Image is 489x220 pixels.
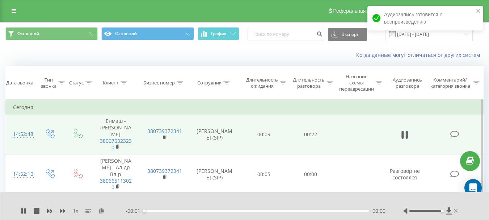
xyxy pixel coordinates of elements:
td: 00:09 [241,115,287,154]
button: Основной [101,27,194,40]
span: 1 x [73,207,78,215]
div: Комментарий/категория звонка [429,77,471,89]
button: Экспорт [328,28,367,41]
span: 00:00 [372,207,385,215]
div: Название схемы переадресации [339,74,374,92]
a: Когда данные могут отличаться от других систем [356,51,484,58]
span: Реферальная программа [333,8,392,14]
div: Accessibility label [441,209,444,212]
a: 380665113020 [100,177,132,191]
div: Тип звонка [41,77,56,89]
button: Основной [5,27,98,40]
a: 380739372341 [147,128,182,134]
button: close [476,8,481,15]
div: Длительность ожидания [246,77,278,89]
td: [PERSON_NAME] (SIP) [189,115,241,154]
span: Основной [17,31,39,37]
div: Open Intercom Messenger [464,179,482,196]
a: 380676323230 [100,137,132,151]
button: График [198,27,239,40]
input: Поиск по номеру [248,28,324,41]
div: Accessibility label [143,209,146,212]
div: Аудиозапись готовится к воспроизведению [367,6,483,30]
td: Сегодня [6,100,484,115]
div: Аудиозапись разговора [389,77,426,89]
span: Разговор не состоялся [390,167,420,181]
div: Длительность разговора [293,77,325,89]
div: 14:52:48 [13,127,28,141]
div: Клиент [103,80,119,86]
div: Бизнес номер [143,80,175,86]
div: Дата звонка [6,80,33,86]
div: Статус [69,80,84,86]
td: 00:22 [287,115,334,154]
td: Енмаш - [PERSON_NAME] [92,115,140,154]
td: [PERSON_NAME] (SIP) [189,154,241,194]
td: [PERSON_NAME] - Ал-др Вл-р [92,154,140,194]
span: - 00:01 [126,207,144,215]
div: 14:52:10 [13,167,28,181]
td: 00:00 [287,154,334,194]
a: 380739372341 [147,167,182,174]
div: Сотрудник [197,80,222,86]
span: График [211,31,227,36]
td: 00:05 [241,154,287,194]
